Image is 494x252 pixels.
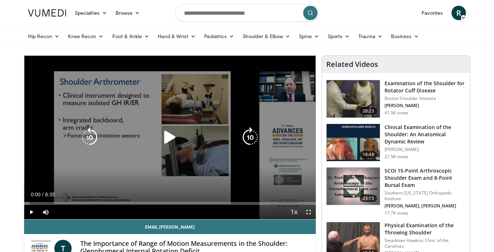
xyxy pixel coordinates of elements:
span: / [42,192,44,197]
h3: SCOI 15-Point Arthroscopic Shoulder Exam and 8-Point Bursal Exam [385,167,466,189]
button: Playback Rate [287,205,301,219]
p: [PERSON_NAME] [385,103,466,109]
span: 20:23 [360,107,377,115]
video-js: Video Player [24,56,316,220]
button: Mute [39,205,53,219]
input: Search topics, interventions [175,4,319,22]
div: Progress Bar [24,202,316,205]
a: Sports [323,29,354,43]
img: 275771_0002_1.png.150x105_q85_crop-smart_upscale.jpg [327,124,380,161]
a: 23:15 SCOI 15-Point Arthroscopic Shoulder Exam and 8-Point Bursal Exam Southern [US_STATE] Orthop... [326,167,466,216]
p: [PERSON_NAME] [385,147,466,152]
a: Knee Recon [64,29,108,43]
a: Foot & Ankle [108,29,154,43]
a: 18:48 Clinical Examination of the Shoulder: An Anatomical Dynamic Review [PERSON_NAME] 21.5K views [326,124,466,162]
button: Play [24,205,39,219]
a: Email [PERSON_NAME] [24,220,316,234]
a: Hip Recon [24,29,64,43]
a: Spine [295,29,323,43]
span: 0:00 [31,192,40,197]
a: Favorites [417,6,447,20]
h4: Related Videos [326,60,378,69]
a: 20:23 Examination of the Shoulder for Rotator Cuff Disease Boston Shoulder Institute [PERSON_NAME... [326,80,466,118]
a: Business [387,29,423,43]
a: Shoulder & Elbow [238,29,295,43]
p: 21.5K views [385,154,408,160]
p: Boston Shoulder Institute [385,96,466,101]
p: Steadman Hawkins Clinic of the Carolinas [385,238,466,249]
a: Pediatrics [200,29,238,43]
p: 41.5K views [385,110,408,116]
h3: Clinical Examination of the Shoulder: An Anatomical Dynamic Review [385,124,466,145]
span: 23:15 [360,195,377,202]
a: Trauma [354,29,387,43]
a: Specialties [71,6,111,20]
p: [PERSON_NAME], [PERSON_NAME] [385,203,466,209]
a: Browse [111,6,144,20]
a: R [452,6,466,20]
h3: Physical Examination of the Throwing Shoulder [385,222,466,236]
img: 3Gduepif0T1UGY8H4xMDoxOjByO_JhYE.150x105_q85_crop-smart_upscale.jpg [327,168,380,205]
a: Hand & Wrist [153,29,200,43]
p: 17.7K views [385,210,408,216]
p: Southern [US_STATE] Orthopedic Institute [385,190,466,202]
img: VuMedi Logo [28,9,66,17]
h3: Examination of the Shoulder for Rotator Cuff Disease [385,80,466,94]
button: Fullscreen [301,205,316,219]
span: 8:35 [45,192,55,197]
span: 18:48 [360,151,377,158]
img: Screen_shot_2010-09-13_at_8.52.47_PM_1.png.150x105_q85_crop-smart_upscale.jpg [327,80,380,118]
